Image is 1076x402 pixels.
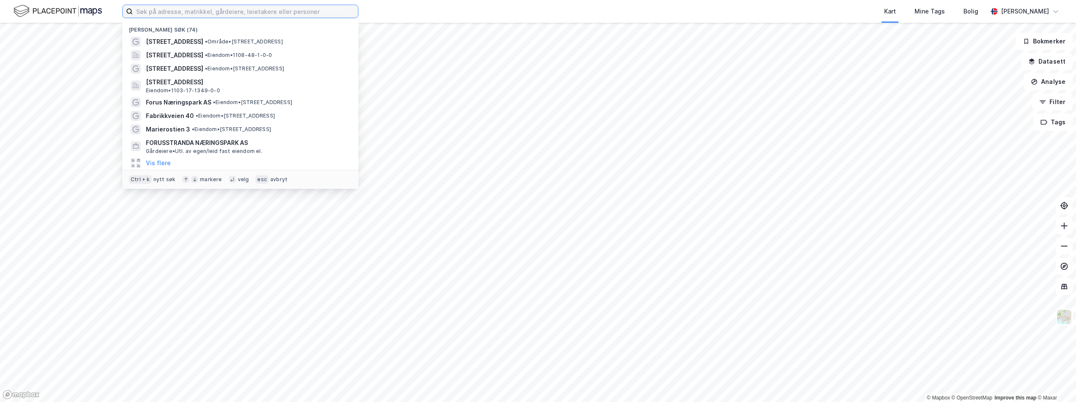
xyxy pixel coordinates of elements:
span: • [205,65,207,72]
button: Analyse [1024,73,1073,90]
img: Z [1056,309,1072,325]
div: [PERSON_NAME] søk (74) [122,20,358,35]
span: Marierostien 3 [146,124,190,134]
button: Bokmerker [1016,33,1073,50]
span: Område • [STREET_ADDRESS] [205,38,283,45]
span: Eiendom • [STREET_ADDRESS] [192,126,271,133]
button: Tags [1033,114,1073,131]
div: Mine Tags [915,6,945,16]
div: Bolig [963,6,978,16]
a: OpenStreetMap [952,395,993,401]
a: Improve this map [995,395,1036,401]
button: Vis flere [146,158,171,168]
span: Eiendom • [STREET_ADDRESS] [205,65,284,72]
span: Fabrikkveien 40 [146,111,194,121]
span: [STREET_ADDRESS] [146,50,203,60]
span: • [192,126,194,132]
span: Eiendom • [STREET_ADDRESS] [213,99,292,106]
a: Mapbox homepage [3,390,40,399]
span: • [205,38,207,45]
div: Ctrl + k [129,175,152,184]
button: Filter [1032,94,1073,110]
iframe: Chat Widget [1034,362,1076,402]
span: Forus Næringspark AS [146,97,211,107]
span: Eiendom • 1108-48-1-0-0 [205,52,272,59]
span: Eiendom • 1103-17-1349-0-0 [146,87,220,94]
img: logo.f888ab2527a4732fd821a326f86c7f29.svg [13,4,102,19]
a: Mapbox [927,395,950,401]
div: Kontrollprogram for chat [1034,362,1076,402]
span: [STREET_ADDRESS] [146,64,203,74]
span: [STREET_ADDRESS] [146,37,203,47]
input: Søk på adresse, matrikkel, gårdeiere, leietakere eller personer [133,5,358,18]
span: FORUSSTRANDA NÆRINGSPARK AS [146,138,348,148]
span: • [205,52,207,58]
div: nytt søk [153,176,176,183]
span: • [196,113,198,119]
span: • [213,99,215,105]
div: esc [256,175,269,184]
span: [STREET_ADDRESS] [146,77,348,87]
div: avbryt [270,176,288,183]
button: Datasett [1021,53,1073,70]
div: velg [238,176,249,183]
div: [PERSON_NAME] [1001,6,1049,16]
div: markere [200,176,222,183]
span: Eiendom • [STREET_ADDRESS] [196,113,275,119]
div: Kart [884,6,896,16]
span: Gårdeiere • Utl. av egen/leid fast eiendom el. [146,148,262,155]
